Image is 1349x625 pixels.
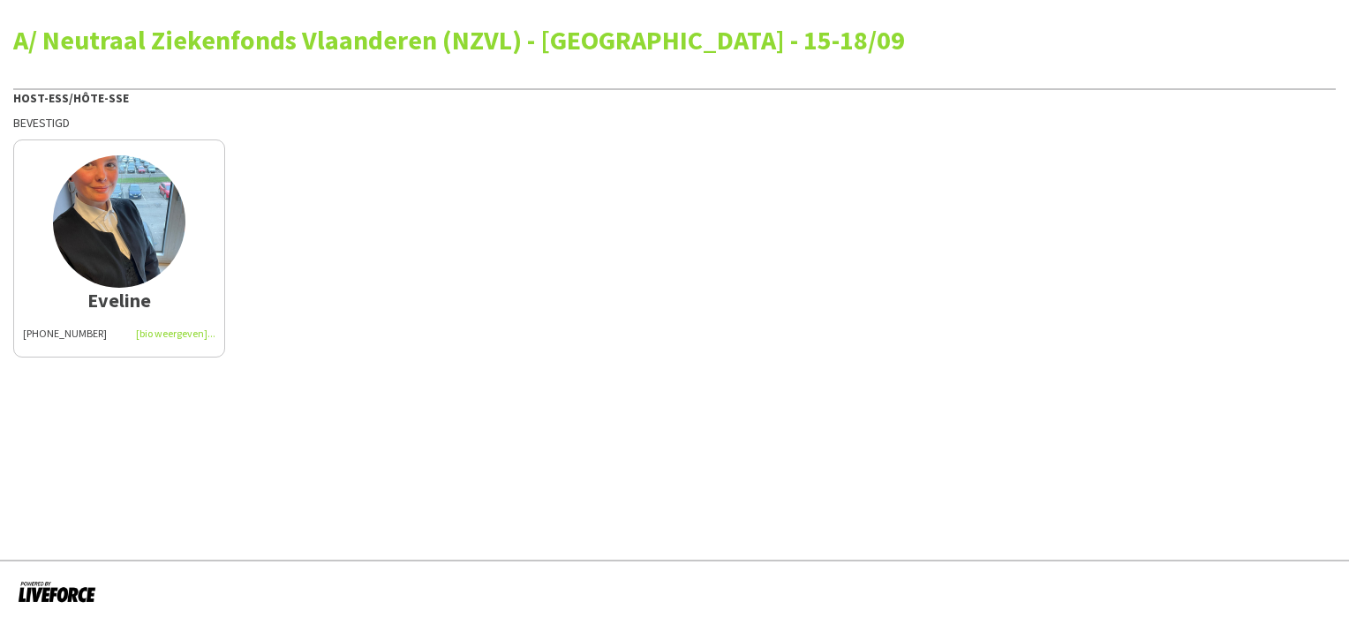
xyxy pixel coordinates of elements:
span: [PHONE_NUMBER] [23,327,107,340]
div: Eveline [23,292,215,308]
img: Aangedreven door Liveforce [18,579,96,604]
img: thumb-0e4adfc3-6db1-4a8c-96ce-0ecac0b83c9a.jpg [53,155,185,288]
div: Bevestigd [13,115,1336,131]
div: Host-ess/Hôte-sse [13,88,1336,106]
div: A/ Neutraal Ziekenfonds Vlaanderen (NZVL) - [GEOGRAPHIC_DATA] - 15-18/09 [13,26,1336,53]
